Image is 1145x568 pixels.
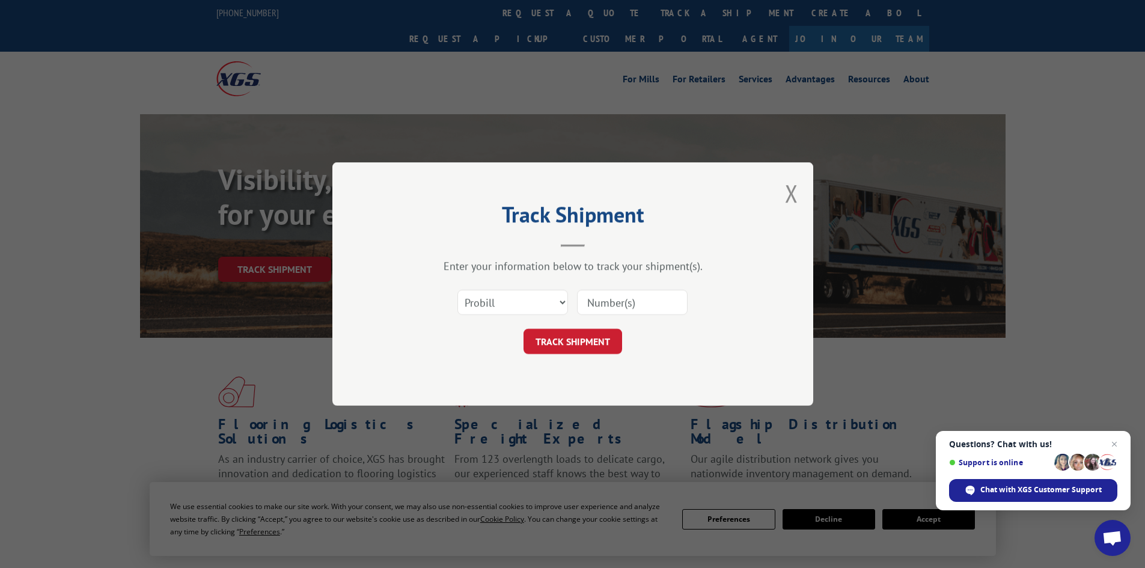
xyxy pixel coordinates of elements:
[392,206,753,229] h2: Track Shipment
[577,290,688,315] input: Number(s)
[524,329,622,354] button: TRACK SHIPMENT
[949,439,1117,449] span: Questions? Chat with us!
[785,177,798,209] button: Close modal
[1095,520,1131,556] div: Open chat
[1107,437,1122,451] span: Close chat
[392,259,753,273] div: Enter your information below to track your shipment(s).
[949,458,1050,467] span: Support is online
[949,479,1117,502] div: Chat with XGS Customer Support
[980,484,1102,495] span: Chat with XGS Customer Support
